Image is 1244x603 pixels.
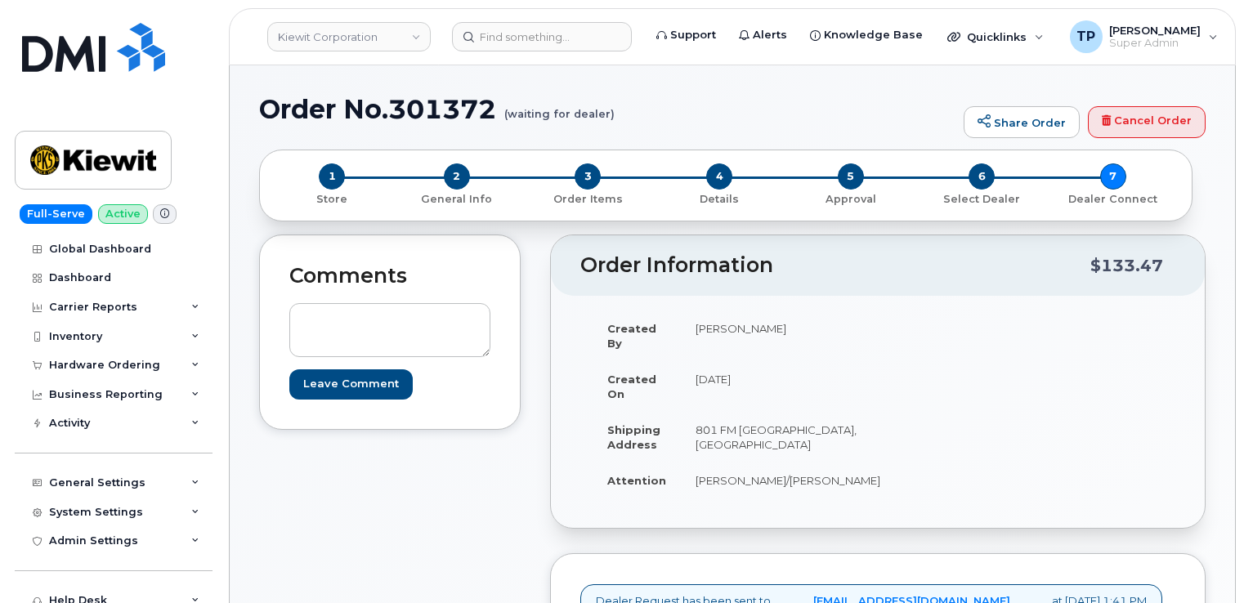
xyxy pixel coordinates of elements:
[504,95,615,120] small: (waiting for dealer)
[444,163,470,190] span: 2
[785,190,916,207] a: 5 Approval
[607,373,656,401] strong: Created On
[681,462,895,498] td: [PERSON_NAME]/[PERSON_NAME]
[289,369,413,400] input: Leave Comment
[654,190,785,207] a: 4 Details
[706,163,732,190] span: 4
[964,106,1080,139] a: Share Order
[1088,106,1206,139] a: Cancel Order
[259,95,955,123] h1: Order No.301372
[392,190,523,207] a: 2 General Info
[607,322,656,351] strong: Created By
[319,163,345,190] span: 1
[289,265,490,288] h2: Comments
[575,163,601,190] span: 3
[681,412,895,462] td: 801 FM [GEOGRAPHIC_DATA], [GEOGRAPHIC_DATA]
[580,254,1090,277] h2: Order Information
[607,423,660,452] strong: Shipping Address
[969,163,995,190] span: 6
[1090,250,1163,281] div: $133.47
[273,190,392,207] a: 1 Store
[923,192,1041,207] p: Select Dealer
[280,192,385,207] p: Store
[522,190,654,207] a: 3 Order Items
[529,192,647,207] p: Order Items
[838,163,864,190] span: 5
[398,192,517,207] p: General Info
[681,361,895,412] td: [DATE]
[791,192,910,207] p: Approval
[607,474,666,487] strong: Attention
[681,310,895,361] td: [PERSON_NAME]
[916,190,1048,207] a: 6 Select Dealer
[660,192,779,207] p: Details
